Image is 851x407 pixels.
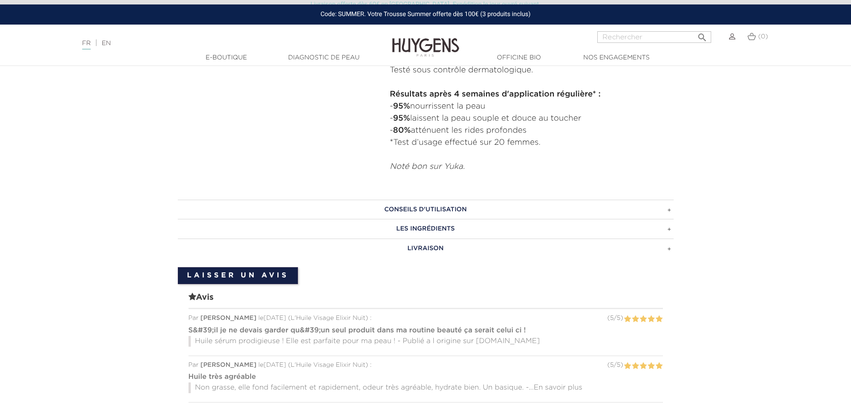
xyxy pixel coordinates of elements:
a: LES INGRÉDIENTS [178,219,674,239]
label: 1 [624,314,631,325]
div: Par le [DATE] ( ) : [189,361,663,370]
span: L'Huile Visage Elixir Nuit [291,362,365,368]
div: ( / ) [607,361,623,370]
div: ( / ) [607,314,623,323]
label: 1 [624,361,631,372]
li: - nourrissent la peau [390,101,674,113]
span: 5 [610,315,613,321]
i:  [697,29,708,40]
span: L'Huile Visage Elixir Nuit [291,315,365,321]
label: 4 [647,361,655,372]
label: 2 [632,361,639,372]
li: - laissent la peau souple et douce au toucher [390,113,674,125]
label: 5 [655,314,663,325]
li: - atténuent les rides profondes [390,125,674,137]
a: EN [102,40,111,46]
span: (0) [758,34,768,40]
span: 5 [616,315,620,321]
div: Par le [DATE] ( ) : [189,314,663,323]
span: 5 [616,362,620,368]
span: [PERSON_NAME] [201,315,257,321]
label: 5 [655,361,663,372]
a: LIVRAISON [178,239,674,258]
button:  [694,29,710,41]
a: E-Boutique [182,53,271,63]
strong: 80% [393,126,411,134]
span: 5 [610,362,613,368]
strong: 95% [393,102,410,110]
em: Noté bon sur Yuka. [390,163,465,171]
img: Huygens [392,24,459,58]
span: Avis [189,291,663,309]
strong: 95% [393,114,410,122]
div: | [78,38,348,49]
strong: Huile très agréable [189,373,256,381]
p: Huile sérum prodigieuse ! Elle est parfaite pour ma peau ! - Publié a l origine sur [DOMAIN_NAME] [189,336,663,347]
label: 4 [647,314,655,325]
label: 3 [639,361,647,372]
p: Non grasse, elle fond facilement et rapidement, odeur très agréable, hydrate bien. Un basique. -... [189,382,663,393]
a: CONSEILS D'UTILISATION [178,200,674,219]
span: [PERSON_NAME] [201,362,257,368]
a: Laisser un avis [178,267,298,284]
a: Diagnostic de peau [279,53,369,63]
strong: S&#39;il je ne devais garder qu&#39;un seul produit dans ma routine beauté ça serait celui ci ! [189,327,526,334]
label: 2 [632,314,639,325]
span: En savoir plus [534,384,583,391]
a: Nos engagements [572,53,661,63]
input: Rechercher [597,31,711,43]
strong: Résultats après 4 semaines d'application régulière* : [390,90,601,98]
p: *Test d’usage effectué sur 20 femmes. [390,137,674,173]
p: Testé sous contrôle dermatologique. [390,52,674,101]
a: FR [82,40,91,50]
label: 3 [639,314,647,325]
a: Officine Bio [474,53,564,63]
